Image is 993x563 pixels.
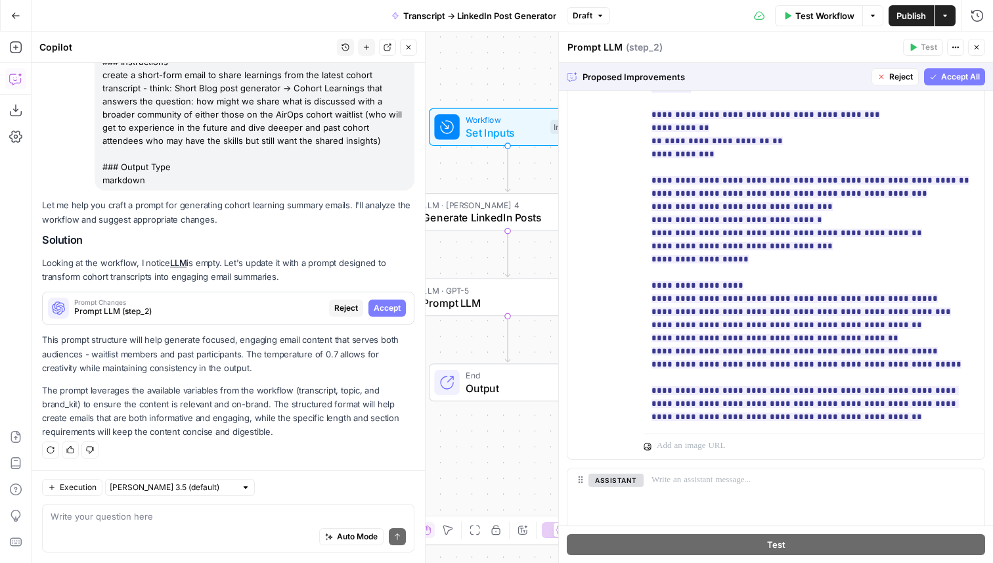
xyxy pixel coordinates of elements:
[386,363,630,401] div: EndOutput
[368,300,406,317] button: Accept
[921,41,937,53] span: Test
[466,369,573,382] span: End
[337,531,378,543] span: Auto Mode
[42,384,414,439] p: The prompt leverages the available variables from the workflow (transcript, topic, and brand_kit)...
[334,302,358,314] span: Reject
[505,231,510,277] g: Edge from step_1 to step_2
[422,210,588,225] span: Generate LinkedIn Posts
[74,305,324,317] span: Prompt LLM (step_2)
[567,41,623,54] textarea: Prompt LLM
[588,474,644,487] button: assistant
[74,299,324,305] span: Prompt Changes
[626,41,663,54] span: ( step_2 )
[374,302,401,314] span: Accept
[386,193,630,231] div: LLM · [PERSON_NAME] 4Generate LinkedIn PostsStep 1
[941,71,980,83] span: Accept All
[403,9,556,22] span: Transcript -> LinkedIn Post Generator
[386,279,630,317] div: LLM · GPT-5Prompt LLMStep 2
[583,70,866,83] span: Proposed Improvements
[775,5,862,26] button: Test Workflow
[422,284,586,296] span: LLM · GPT-5
[903,39,943,56] button: Test
[466,114,544,126] span: Workflow
[329,300,363,317] button: Reject
[42,256,414,284] p: Looking at the workflow, I notice is empty. Let's update it with a prompt designed to transform c...
[466,125,544,141] span: Set Inputs
[42,198,414,226] p: Let me help you craft a prompt for generating cohort learning summary emails. I'll analyze the wo...
[573,10,592,22] span: Draft
[505,316,510,362] g: Edge from step_2 to end
[170,258,187,268] a: LLM
[550,120,579,135] div: Inputs
[42,234,414,246] h2: Solution
[567,534,985,555] button: Test
[889,5,934,26] button: Publish
[872,68,919,85] button: Reject
[39,41,333,54] div: Copilot
[924,68,985,85] button: Accept All
[466,380,573,396] span: Output
[567,7,610,24] button: Draft
[42,333,414,374] p: This prompt structure will help generate focused, engaging email content that serves both audienc...
[319,528,384,545] button: Auto Mode
[42,479,102,496] button: Execution
[889,71,913,83] span: Reject
[896,9,926,22] span: Publish
[384,5,564,26] button: Transcript -> LinkedIn Post Generator
[60,482,97,493] span: Execution
[386,108,630,146] div: WorkflowSet InputsInputs
[767,538,785,551] span: Test
[110,481,236,494] input: Claude Sonnet 3.5 (default)
[422,295,586,311] span: Prompt LLM
[795,9,854,22] span: Test Workflow
[422,199,588,212] span: LLM · [PERSON_NAME] 4
[505,146,510,192] g: Edge from start to step_1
